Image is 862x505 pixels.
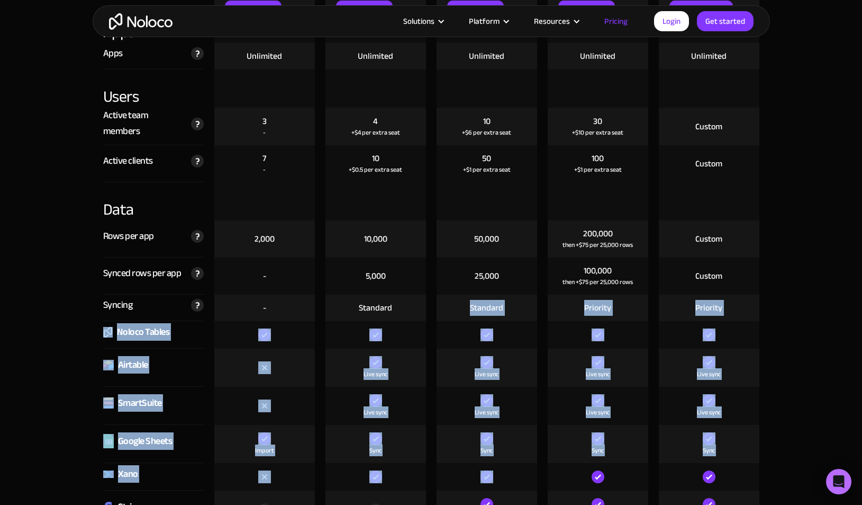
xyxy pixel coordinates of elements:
[580,50,615,62] div: Unlimited
[103,153,153,169] div: Active clients
[469,14,500,28] div: Platform
[364,233,387,245] div: 10,000
[584,265,612,277] div: 100,000
[262,153,266,164] div: 7
[475,407,498,418] div: Live sync
[349,164,402,175] div: +$0.5 per extra seat
[593,116,602,127] div: 30
[591,14,641,28] a: Pricing
[263,164,266,175] div: -
[534,14,570,28] div: Resources
[826,469,851,494] div: Open Intercom Messenger
[262,116,267,127] div: 3
[255,445,274,456] div: Import
[263,270,266,282] div: -
[247,50,282,62] div: Unlimited
[103,69,204,108] div: Users
[103,297,133,313] div: Syncing
[483,116,491,127] div: 10
[475,270,499,282] div: 25,000
[703,445,715,456] div: Sync
[263,302,266,314] div: -
[592,445,604,456] div: Sync
[697,369,721,379] div: Live sync
[463,164,511,175] div: +$1 per extra seat
[584,302,611,314] div: Priority
[118,357,148,373] div: Airtable
[403,14,434,28] div: Solutions
[697,11,754,31] a: Get started
[562,277,633,287] div: then +$75 per 25,000 rows
[480,445,493,456] div: Sync
[109,13,173,30] a: home
[697,407,721,418] div: Live sync
[482,153,491,164] div: 50
[574,164,622,175] div: +$1 per extra seat
[103,108,186,139] div: Active team members
[364,407,387,418] div: Live sync
[372,153,379,164] div: 10
[366,270,386,282] div: 5,000
[695,121,722,132] div: Custom
[691,50,727,62] div: Unlimited
[369,445,382,456] div: Sync
[103,265,182,281] div: Synced rows per app
[103,182,204,220] div: Data
[469,50,504,62] div: Unlimited
[358,50,393,62] div: Unlimited
[351,127,400,138] div: +$4 per extra seat
[695,233,722,245] div: Custom
[475,369,498,379] div: Live sync
[695,270,722,282] div: Custom
[586,407,610,418] div: Live sync
[695,302,722,314] div: Priority
[456,14,521,28] div: Platform
[359,302,392,314] div: Standard
[364,369,387,379] div: Live sync
[263,127,266,138] div: -
[118,433,173,449] div: Google Sheets
[103,46,123,61] div: Apps
[118,395,162,411] div: SmartSuite
[592,153,604,164] div: 100
[117,324,170,340] div: Noloco Tables
[474,233,499,245] div: 50,000
[586,369,610,379] div: Live sync
[695,158,722,170] div: Custom
[583,228,613,240] div: 200,000
[462,127,511,138] div: +$6 per extra seat
[572,127,623,138] div: +$10 per extra seat
[562,240,633,250] div: then +$75 per 25,000 rows
[373,116,378,127] div: 4
[654,11,689,31] a: Login
[103,228,154,244] div: Rows per app
[255,233,275,245] div: 2,000
[470,302,503,314] div: Standard
[390,14,456,28] div: Solutions
[118,466,138,482] div: Xano
[521,14,591,28] div: Resources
